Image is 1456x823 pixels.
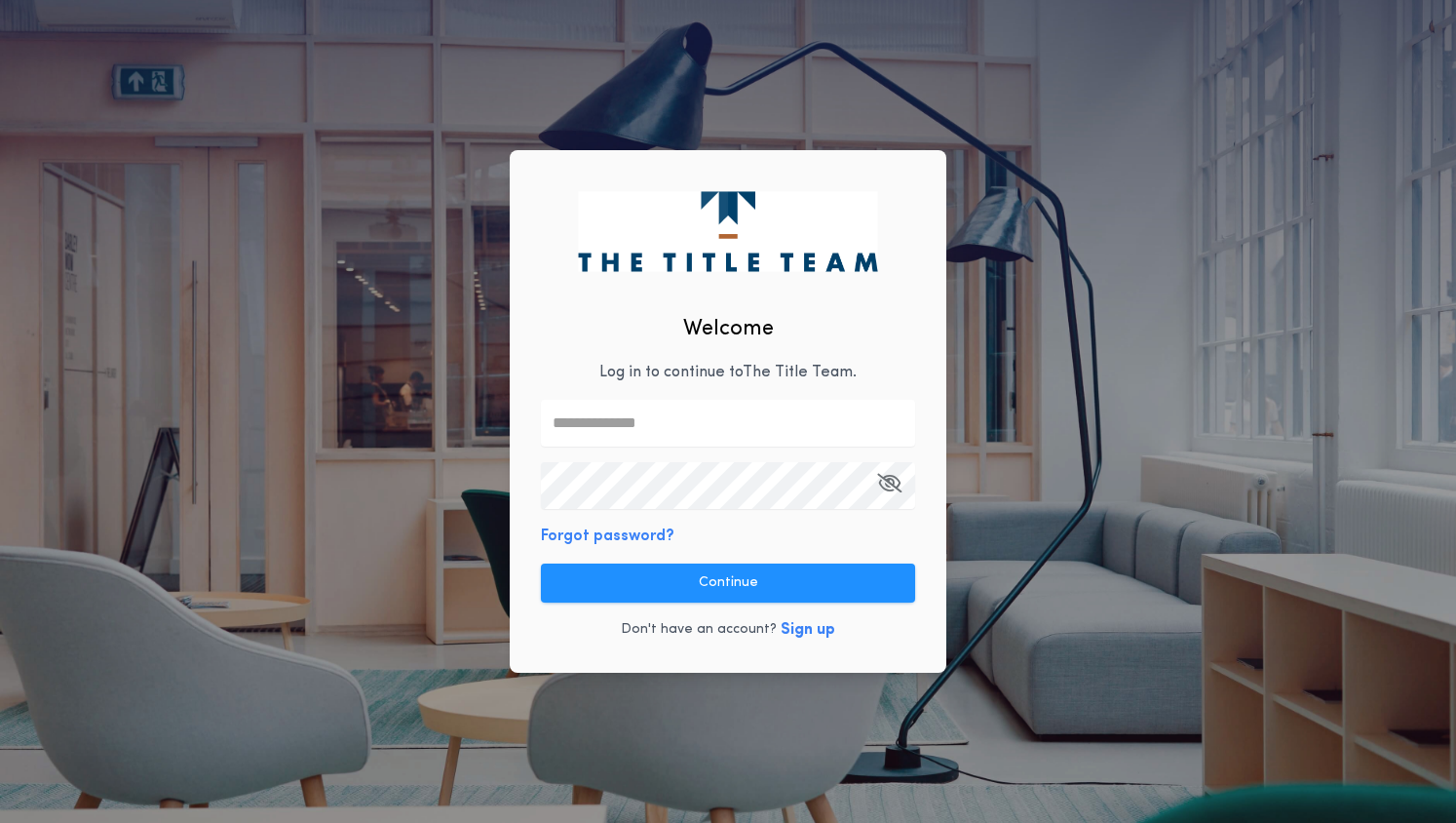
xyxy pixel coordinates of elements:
[683,313,774,345] h2: Welcome
[578,191,877,271] img: logo
[599,361,857,384] p: Log in to continue to The Title Team .
[541,564,915,603] button: Continue
[781,618,835,642] button: Sign up
[621,620,777,640] p: Don't have an account?
[541,525,674,548] button: Forgot password?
